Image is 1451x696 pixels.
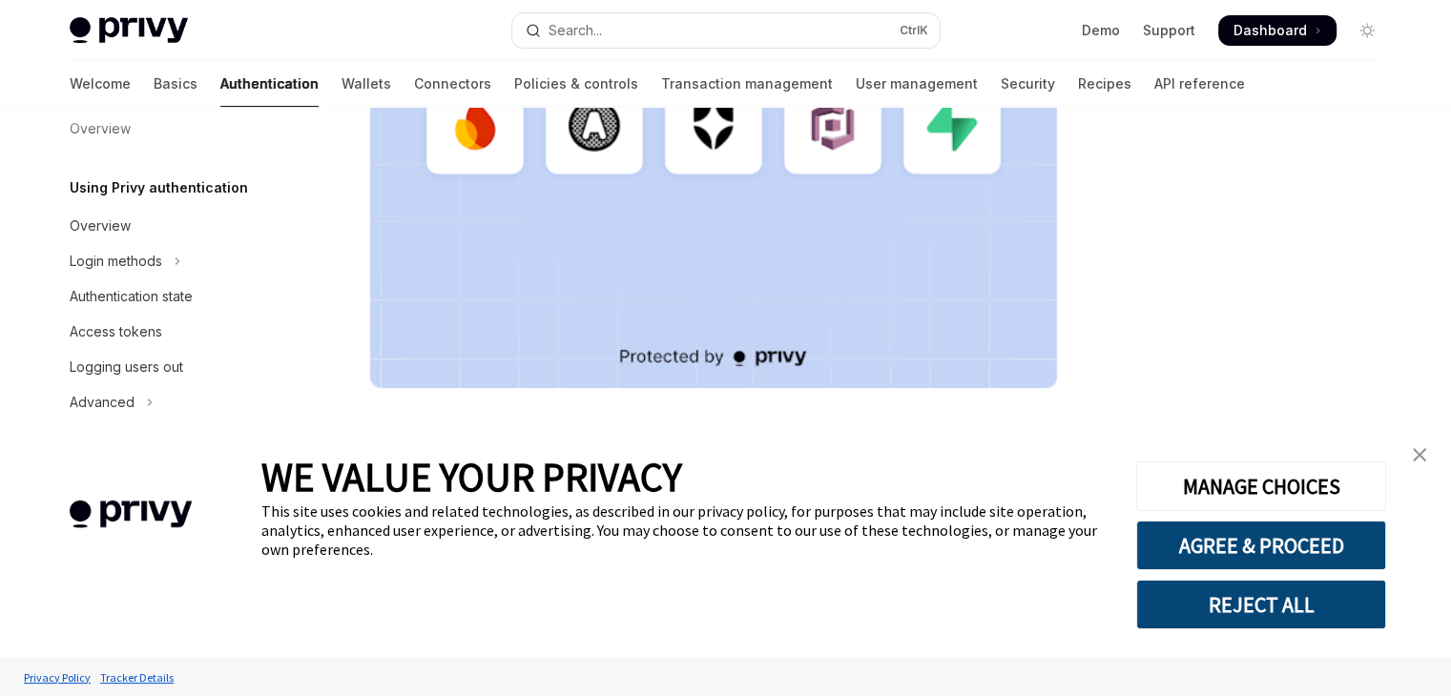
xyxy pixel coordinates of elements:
div: Overview [70,215,131,237]
button: REJECT ALL [1136,580,1386,629]
div: Authentication state [70,285,193,308]
img: light logo [70,17,188,44]
span: WE VALUE YOUR PRIVACY [261,452,682,502]
a: Wallets [342,61,391,107]
a: Logging users out [54,350,299,384]
button: Toggle Advanced section [54,385,299,420]
button: MANAGE CHOICES [1136,461,1386,511]
button: AGREE & PROCEED [1136,521,1386,570]
span: Dashboard [1233,21,1307,40]
a: Security [1001,61,1055,107]
a: Support [1143,21,1195,40]
h5: Using Privy authentication [70,176,248,199]
div: Search... [549,19,602,42]
a: User management [856,61,978,107]
a: Privacy Policy [19,661,95,694]
a: Authentication state [54,279,299,314]
a: Welcome [70,61,131,107]
a: Authentication [220,61,319,107]
a: Policies & controls [514,61,638,107]
a: close banner [1400,436,1439,474]
img: company logo [29,473,233,556]
button: Open search [512,13,940,48]
div: This site uses cookies and related technologies, as described in our privacy policy, for purposes... [261,502,1108,559]
button: Toggle Login methods section [54,244,299,278]
span: Ctrl K [900,23,928,38]
a: Access tokens [54,315,299,349]
a: Demo [1082,21,1120,40]
a: Tracker Details [95,661,178,694]
img: close banner [1413,448,1426,461]
a: API reference [1154,61,1245,107]
div: Advanced [70,391,135,414]
a: Basics [154,61,197,107]
a: Recipes [1078,61,1131,107]
button: Toggle dark mode [1352,15,1382,46]
div: Login methods [70,250,162,273]
a: Overview [54,209,299,243]
a: Connectors [414,61,491,107]
div: Access tokens [70,320,162,343]
a: UI components [54,420,299,455]
div: Logging users out [70,356,183,379]
a: Dashboard [1218,15,1337,46]
a: Transaction management [661,61,833,107]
